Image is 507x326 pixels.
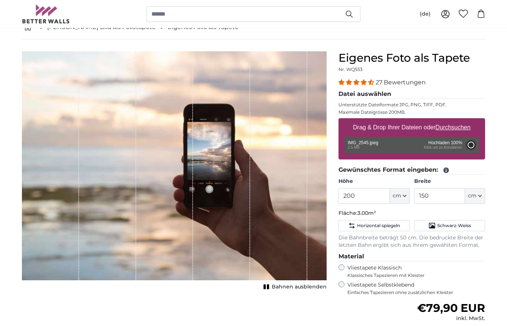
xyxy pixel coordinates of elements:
div: 1 of 1 [22,51,327,292]
p: Unterstützte Dateiformate JPG, PNG, TIFF, PDF. [338,102,485,108]
span: cm [393,192,401,200]
span: Schwarz-Weiss [437,223,471,229]
button: cm [390,188,410,204]
span: Klassisches Tapezieren mit Kleister [347,272,479,278]
img: Betterwalls [22,4,70,23]
span: 4.41 stars [338,79,376,86]
span: cm [468,192,477,200]
span: Bahnen ausblenden [272,283,327,291]
span: €79,90 EUR [417,301,485,315]
legend: Datei auswählen [338,90,485,99]
label: Breite [414,178,485,185]
span: 27 Bewertungen [376,79,426,86]
span: Nr. WQ553 [338,67,363,72]
span: Horizontal spiegeln [357,223,400,229]
button: Bahnen ausblenden [261,282,327,292]
h1: Eigenes Foto als Tapete [338,51,485,65]
label: Vliestapete Selbstklebend [347,281,485,296]
span: 3.00m² [357,210,376,216]
label: Drag & Drop Ihrer Dateien oder [350,120,474,135]
p: Fläche: [338,210,485,217]
label: Vliestapete Klassisch [347,264,479,278]
button: (de) [414,7,436,21]
div: inkl. MwSt. [417,315,485,322]
span: Einfaches Tapezieren ohne zusätzlichen Kleister [347,290,485,296]
button: Schwarz-Weiss [414,220,485,231]
p: Die Bahnbreite beträgt 50 cm. Die bedruckte Breite der letzten Bahn ergibt sich aus Ihrem gewählt... [338,234,485,249]
button: cm [465,188,485,204]
legend: Material [338,252,485,261]
legend: Gewünschtes Format eingeben: [338,165,485,175]
button: Horizontal spiegeln [338,220,409,231]
u: Durchsuchen [436,124,471,130]
p: Maximale Dateigrösse 200MB. [338,109,485,115]
label: Höhe [338,178,409,185]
